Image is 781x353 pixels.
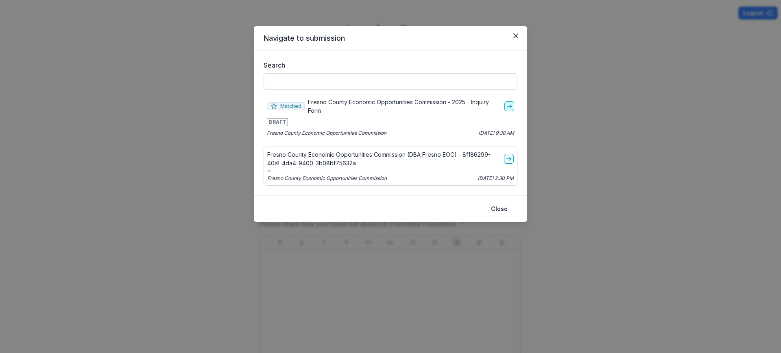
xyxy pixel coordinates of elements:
p: Fresno County Economic Opportunities Commission [267,129,386,137]
a: go-to [504,154,514,164]
button: Close [509,29,522,42]
span: Matched [267,102,305,110]
p: Fresno County Economic Opportunities Commission - 2025 - Inquiry Form [308,98,501,115]
button: Close [486,202,513,215]
p: Fresno County Economic Opportunities Commission [267,175,387,182]
label: Search [264,60,513,70]
p: Fresno County Economic Opportunities Commission (DBA Fresno EOC) - 8f186299-40a1-4da4-9400-3b08bf... [267,150,501,167]
p: [DATE] 2:30 PM [478,175,514,182]
a: go-to [504,101,514,111]
span: DRAFT [267,118,288,126]
p: [DATE] 9:38 AM [478,129,514,137]
header: Navigate to submission [254,26,527,50]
